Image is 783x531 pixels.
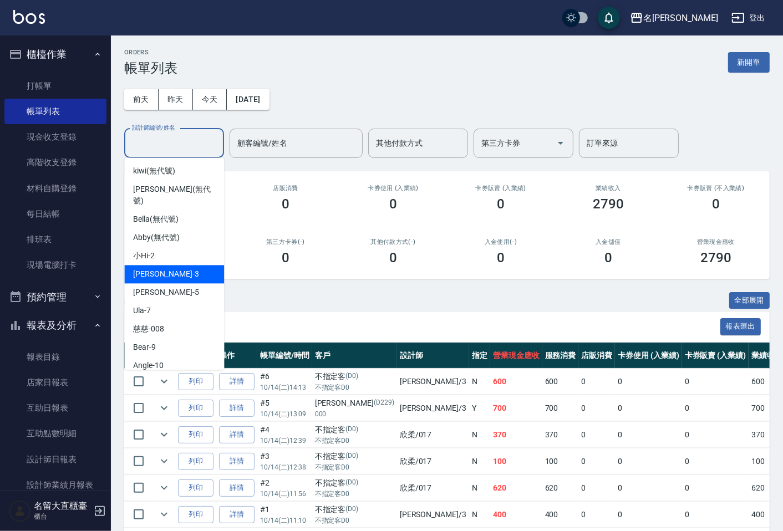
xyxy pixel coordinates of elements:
td: 0 [615,422,682,448]
td: #5 [257,395,312,421]
h3: 0 [497,196,505,212]
a: 高階收支登錄 [4,150,106,175]
p: 10/14 (二) 12:39 [260,436,309,446]
span: Ula -7 [133,305,151,316]
button: 報表匯出 [720,318,761,335]
img: Logo [13,10,45,24]
button: 昨天 [159,89,193,110]
td: 400 [490,502,542,528]
button: expand row [156,506,172,523]
h2: 營業現金應收 [675,238,756,246]
td: 600 [490,369,542,395]
p: 10/14 (二) 14:13 [260,382,309,392]
div: 名[PERSON_NAME] [643,11,718,25]
td: 0 [682,502,749,528]
td: 0 [578,395,615,421]
a: 互助日報表 [4,395,106,421]
span: Bear -9 [133,341,156,353]
a: 每日結帳 [4,201,106,227]
td: 0 [682,395,749,421]
th: 帳單編號/時間 [257,343,312,369]
div: 不指定客 [315,504,394,515]
td: 620 [542,475,579,501]
button: expand row [156,426,172,443]
button: expand row [156,453,172,469]
p: 10/14 (二) 12:38 [260,462,309,472]
button: 列印 [178,479,213,497]
button: 列印 [178,506,213,523]
span: 訂單列表 [138,321,720,333]
td: 100 [490,448,542,474]
p: 櫃台 [34,512,90,522]
a: 現場電腦打卡 [4,252,106,278]
td: 100 [542,448,579,474]
button: [DATE] [227,89,269,110]
button: 登出 [727,8,770,28]
th: 指定 [469,343,490,369]
button: 列印 [178,373,213,390]
a: 新開單 [728,57,770,67]
td: Y [469,395,490,421]
td: N [469,448,490,474]
td: 0 [615,395,682,421]
a: 排班表 [4,227,106,252]
th: 設計師 [397,343,469,369]
td: 400 [542,502,579,528]
div: 不指定客 [315,371,394,382]
button: 櫃檯作業 [4,40,106,69]
th: 客戶 [312,343,397,369]
th: 卡券販賣 (入業績) [682,343,749,369]
p: 10/14 (二) 11:56 [260,489,309,499]
button: 全部展開 [729,292,770,309]
th: 操作 [216,343,257,369]
h3: 0 [282,196,289,212]
button: 預約管理 [4,283,106,312]
h5: 名留大直櫃臺 [34,501,90,512]
p: (D0) [345,424,358,436]
a: 帳單列表 [4,99,106,124]
h2: 入金儲值 [568,238,649,246]
a: 現金收支登錄 [4,124,106,150]
td: N [469,369,490,395]
div: 不指定客 [315,424,394,436]
h2: ORDERS [124,49,177,56]
h2: 卡券販賣 (不入業績) [675,185,756,192]
td: [PERSON_NAME] /3 [397,502,469,528]
h2: 其他付款方式(-) [353,238,434,246]
a: 報表匯出 [720,321,761,331]
button: 名[PERSON_NAME] [626,7,723,29]
button: 今天 [193,89,227,110]
h3: 0 [712,196,720,212]
p: 10/14 (二) 13:09 [260,409,309,419]
span: 慈慈 -008 [133,323,164,335]
td: 0 [682,475,749,501]
h3: 0 [282,250,289,265]
button: expand row [156,373,172,390]
td: N [469,422,490,448]
h2: 入金使用(-) [460,238,541,246]
td: 0 [578,448,615,474]
th: 服務消費 [542,343,579,369]
td: 0 [682,422,749,448]
span: Abby (無代號) [133,232,180,243]
p: (D0) [345,477,358,489]
button: 報表及分析 [4,311,106,340]
h3: 0 [604,250,612,265]
p: 10/14 (二) 11:10 [260,515,309,525]
td: #6 [257,369,312,395]
span: 小Hi -2 [133,250,155,262]
span: [PERSON_NAME] -5 [133,287,199,298]
p: 不指定客D0 [315,436,394,446]
button: 新開單 [728,52,770,73]
a: 詳情 [219,453,255,470]
img: Person [9,500,31,522]
td: N [469,475,490,501]
th: 卡券使用 (入業績) [615,343,682,369]
td: 0 [615,502,682,528]
a: 詳情 [219,373,255,390]
button: expand row [156,479,172,496]
span: kiwi (無代號) [133,165,175,177]
span: Angle -10 [133,360,164,371]
p: 不指定客D0 [315,489,394,499]
td: 欣柔 /017 [397,448,469,474]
